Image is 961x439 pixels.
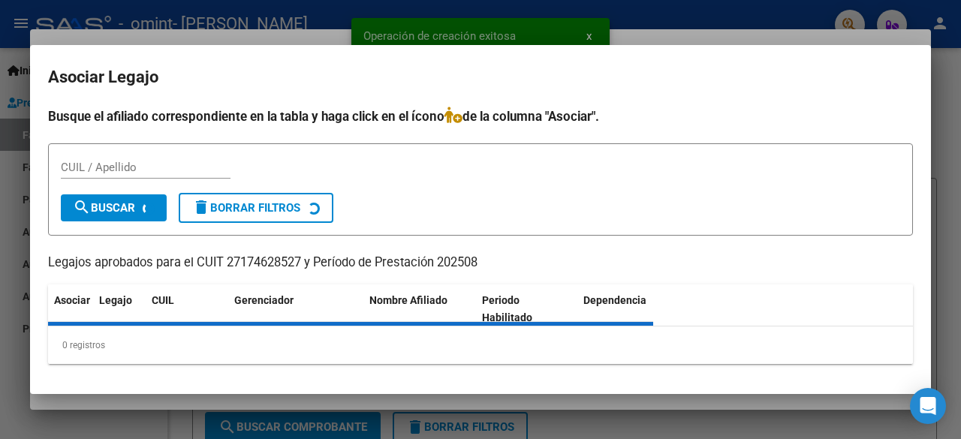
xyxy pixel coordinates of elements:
mat-icon: search [73,198,91,216]
span: Periodo Habilitado [482,294,532,323]
button: Borrar Filtros [179,193,333,223]
span: Nombre Afiliado [369,294,447,306]
datatable-header-cell: Asociar [48,284,93,334]
div: 0 registros [48,326,913,364]
datatable-header-cell: Nombre Afiliado [363,284,476,334]
datatable-header-cell: Gerenciador [228,284,363,334]
span: Buscar [73,201,135,215]
span: CUIL [152,294,174,306]
button: Buscar [61,194,167,221]
datatable-header-cell: CUIL [146,284,228,334]
span: Dependencia [583,294,646,306]
span: Asociar [54,294,90,306]
mat-icon: delete [192,198,210,216]
span: Gerenciador [234,294,294,306]
p: Legajos aprobados para el CUIT 27174628527 y Período de Prestación 202508 [48,254,913,272]
h2: Asociar Legajo [48,63,913,92]
datatable-header-cell: Dependencia [577,284,690,334]
span: Borrar Filtros [192,201,300,215]
datatable-header-cell: Legajo [93,284,146,334]
h4: Busque el afiliado correspondiente en la tabla y haga click en el ícono de la columna "Asociar". [48,107,913,126]
div: Open Intercom Messenger [910,388,946,424]
span: Legajo [99,294,132,306]
datatable-header-cell: Periodo Habilitado [476,284,577,334]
